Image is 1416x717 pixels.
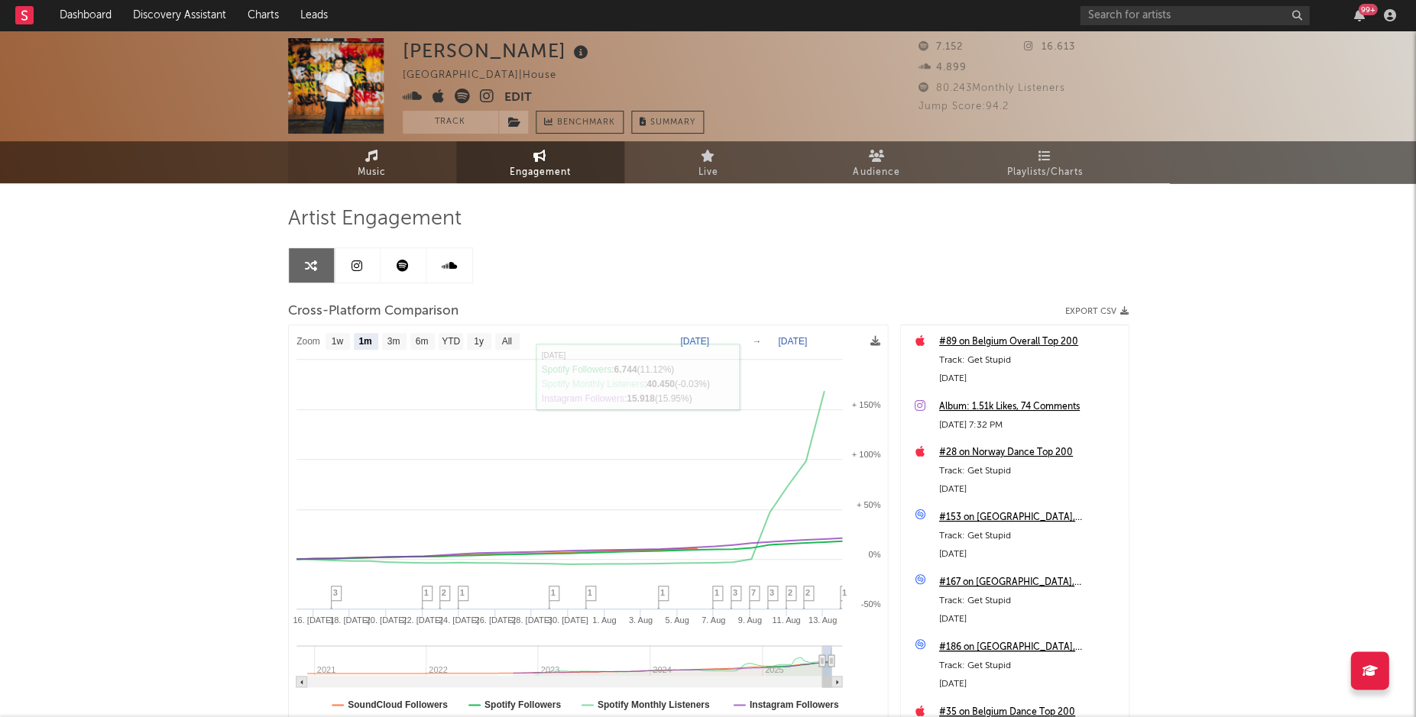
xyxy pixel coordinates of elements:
[456,141,624,183] a: Engagement
[536,111,624,134] a: Benchmark
[1080,6,1309,25] input: Search for artists
[938,675,1120,693] div: [DATE]
[1353,9,1364,21] button: 99+
[665,615,689,625] text: 5. Aug
[714,588,719,597] span: 1
[329,615,369,625] text: 18. [DATE]
[288,141,456,183] a: Music
[938,462,1120,480] div: Track: Get Stupid
[403,38,592,63] div: [PERSON_NAME]
[770,588,774,597] span: 3
[733,588,737,597] span: 3
[938,657,1120,675] div: Track: Get Stupid
[805,588,810,597] span: 2
[698,163,718,182] span: Live
[438,615,478,625] text: 24. [DATE]
[551,588,556,597] span: 1
[631,111,704,134] button: Summary
[597,699,709,710] text: Spotify Monthly Listeners
[402,615,442,625] text: 22. [DATE]
[752,336,761,347] text: →
[592,615,616,625] text: 1. Aug
[938,592,1120,610] div: Track: Get Stupid
[792,141,961,183] a: Audience
[938,351,1120,370] div: Track: Get Stupid
[938,573,1120,592] a: #167 on [GEOGRAPHIC_DATA], [GEOGRAPHIC_DATA]
[484,699,560,710] text: Spotify Followers
[938,638,1120,657] a: #186 on [GEOGRAPHIC_DATA], [GEOGRAPHIC_DATA]
[628,615,652,625] text: 3. Aug
[938,370,1120,388] div: [DATE]
[701,615,724,625] text: 7. Aug
[331,336,343,347] text: 1w
[938,545,1120,564] div: [DATE]
[788,588,792,597] span: 2
[348,699,448,710] text: SoundCloud Followers
[808,615,836,625] text: 13. Aug
[1065,307,1129,316] button: Export CSV
[938,527,1120,545] div: Track: Get Stupid
[510,615,551,625] text: 28. [DATE]
[365,615,406,625] text: 20. [DATE]
[842,588,847,597] span: 1
[504,89,532,108] button: Edit
[557,114,615,132] span: Benchmark
[856,500,880,509] text: + 50%
[588,588,592,597] span: 1
[650,118,695,127] span: Summary
[680,336,709,347] text: [DATE]
[288,210,462,228] span: Artist Engagement
[296,336,320,347] text: Zoom
[751,588,756,597] span: 7
[919,42,963,52] span: 7.152
[403,111,498,134] button: Track
[919,83,1065,93] span: 80.243 Monthly Listeners
[919,102,1009,111] span: Jump Score: 94.2
[403,66,574,85] div: [GEOGRAPHIC_DATA] | House
[851,400,880,409] text: + 150%
[938,398,1120,416] a: Album: 1.51k Likes, 74 Comments
[737,615,761,625] text: 9. Aug
[358,336,371,347] text: 1m
[333,588,338,597] span: 3
[460,588,465,597] span: 1
[358,163,386,182] span: Music
[938,610,1120,628] div: [DATE]
[938,416,1120,434] div: [DATE] 7:32 PM
[387,336,400,347] text: 3m
[415,336,428,347] text: 6m
[860,599,880,609] text: -50%
[771,615,799,625] text: 11. Aug
[441,336,459,347] text: YTD
[442,588,446,597] span: 2
[293,615,333,625] text: 16. [DATE]
[938,333,1120,351] a: #89 on Belgium Overall Top 200
[938,480,1120,499] div: [DATE]
[547,615,588,625] text: 30. [DATE]
[778,336,807,347] text: [DATE]
[1006,163,1082,182] span: Playlists/Charts
[624,141,792,183] a: Live
[660,588,665,597] span: 1
[961,141,1129,183] a: Playlists/Charts
[938,444,1120,462] div: #28 on Norway Dance Top 200
[510,163,571,182] span: Engagement
[1023,42,1074,52] span: 16.613
[475,615,515,625] text: 26. [DATE]
[288,302,458,321] span: Cross-Platform Comparison
[868,550,880,559] text: 0%
[919,63,967,73] span: 4.899
[501,336,511,347] text: All
[749,699,838,710] text: Instagram Followers
[424,588,429,597] span: 1
[853,163,899,182] span: Audience
[938,509,1120,527] a: #153 on [GEOGRAPHIC_DATA], [GEOGRAPHIC_DATA]
[1358,4,1377,15] div: 99 +
[474,336,484,347] text: 1y
[851,450,880,459] text: + 100%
